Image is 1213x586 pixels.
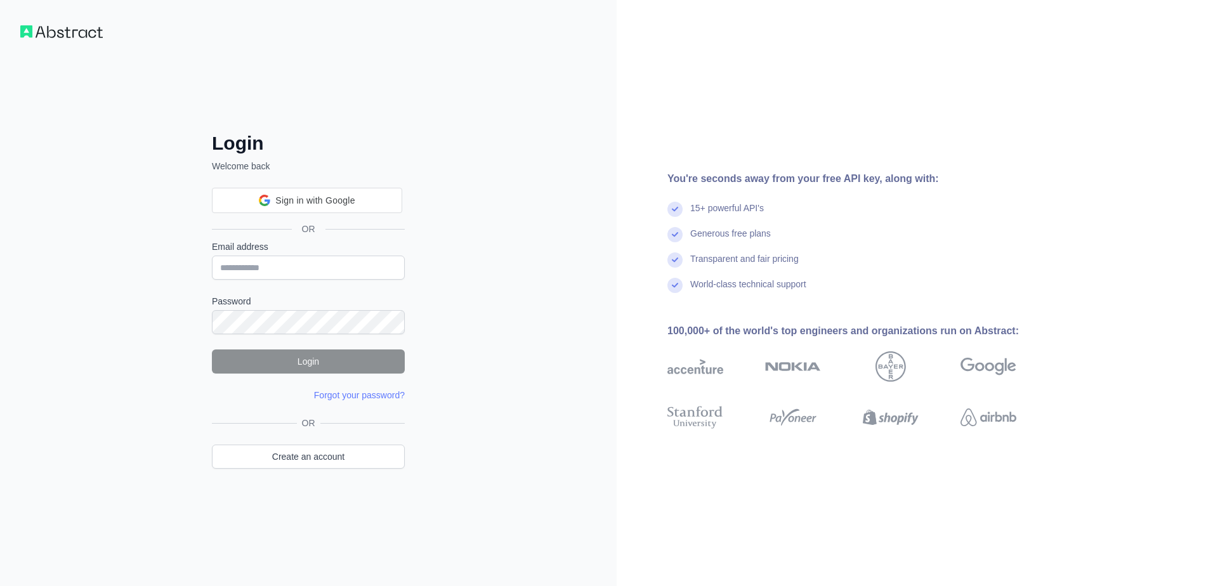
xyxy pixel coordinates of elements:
[212,132,405,155] h2: Login
[667,351,723,382] img: accenture
[667,227,683,242] img: check mark
[212,349,405,374] button: Login
[275,194,355,207] span: Sign in with Google
[961,351,1016,382] img: google
[667,403,723,431] img: stanford university
[765,403,821,431] img: payoneer
[212,188,402,213] div: Sign in with Google
[690,252,799,278] div: Transparent and fair pricing
[212,240,405,253] label: Email address
[690,202,764,227] div: 15+ powerful API's
[667,278,683,293] img: check mark
[212,160,405,173] p: Welcome back
[690,278,806,303] div: World-class technical support
[667,202,683,217] img: check mark
[667,323,1057,339] div: 100,000+ of the world's top engineers and organizations run on Abstract:
[667,252,683,268] img: check mark
[863,403,919,431] img: shopify
[212,295,405,308] label: Password
[20,25,103,38] img: Workflow
[292,223,325,235] span: OR
[314,390,405,400] a: Forgot your password?
[212,445,405,469] a: Create an account
[690,227,771,252] div: Generous free plans
[875,351,906,382] img: bayer
[667,171,1057,186] div: You're seconds away from your free API key, along with:
[297,417,320,429] span: OR
[961,403,1016,431] img: airbnb
[765,351,821,382] img: nokia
